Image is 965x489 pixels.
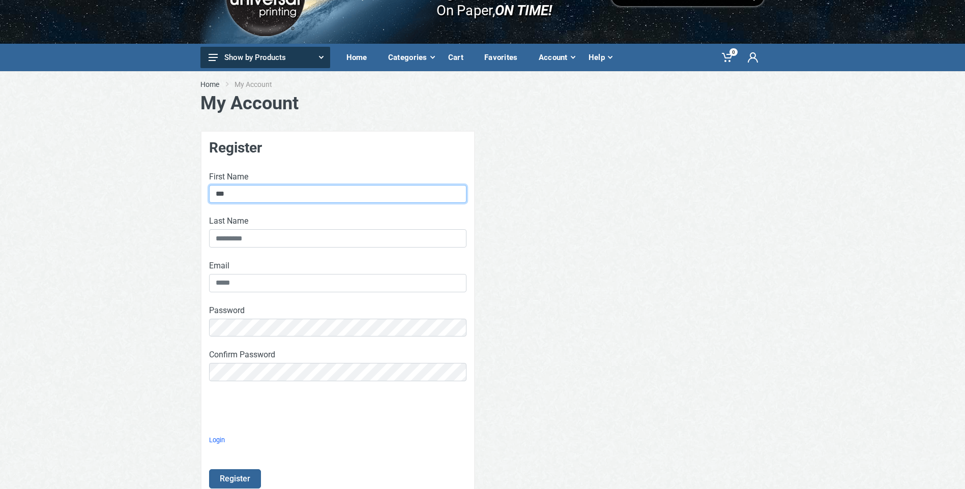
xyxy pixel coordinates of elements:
[441,44,477,71] a: Cart
[235,79,287,89] li: My Account
[441,47,477,68] div: Cart
[200,47,330,68] button: Show by Products
[495,2,552,19] i: ON TIME!
[339,47,381,68] div: Home
[209,171,248,183] label: First Name
[339,44,381,71] a: Home
[209,304,245,317] label: Password
[200,93,765,114] h1: My Account
[209,260,229,272] label: Email
[209,469,261,488] button: Register
[209,139,466,157] h3: Register
[477,47,532,68] div: Favorites
[209,349,275,361] label: Confirm Password
[477,44,532,71] a: Favorites
[209,436,225,444] a: Login
[581,47,619,68] div: Help
[715,44,741,71] a: 0
[532,47,581,68] div: Account
[200,79,765,89] nav: breadcrumb
[200,79,219,89] a: Home
[209,393,364,433] iframe: reCAPTCHA
[729,48,738,56] span: 0
[381,47,441,68] div: Categories
[209,215,248,227] label: Last Name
